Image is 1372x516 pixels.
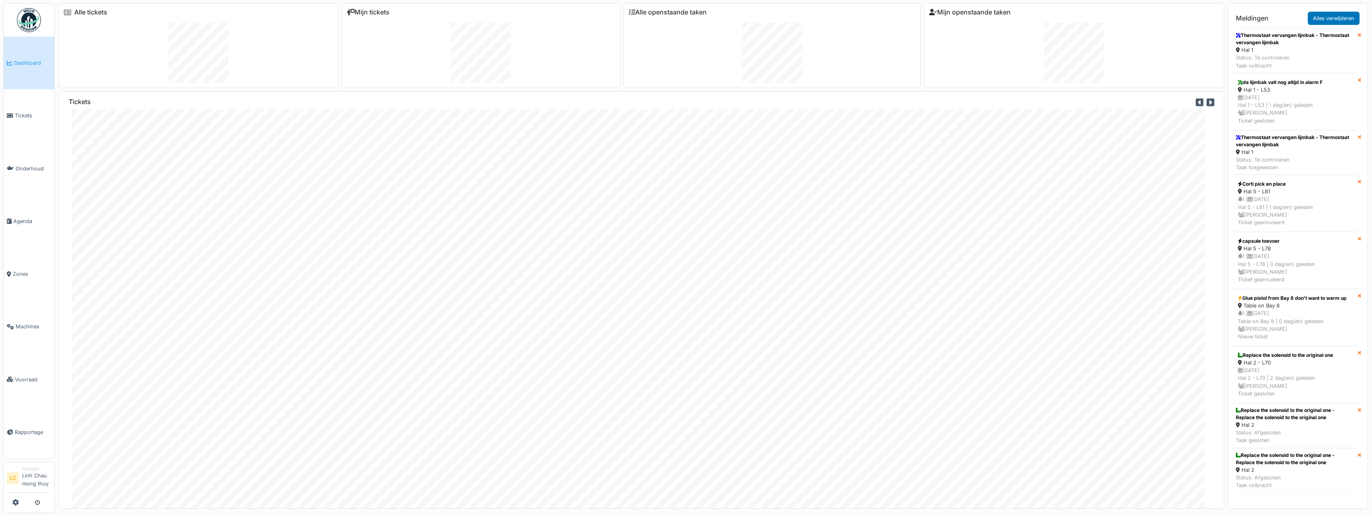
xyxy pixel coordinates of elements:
div: Table on Bay 8 [1238,302,1352,309]
a: Onderhoud [4,142,54,195]
a: de lijmbak valt nog altijd in alarm F Hal 1 - L53 [DATE]Hal 1 - L53 | 1 dag(en) geleden [PERSON_N... [1233,73,1358,130]
a: Mijn tickets [347,8,389,16]
a: Alle tickets [74,8,107,16]
div: Hal 5 - L78 [1238,245,1352,252]
span: Onderhoud [16,165,51,172]
div: Hal 2 - L70 [1238,359,1352,367]
div: Replace the solenoid to the original one [1238,352,1352,359]
div: Thermostaat vervangen lijmbak - Thermostaat vervangen lijmbak [1236,134,1354,148]
a: Machines [4,300,54,353]
div: Corti pick en place [1238,180,1352,188]
a: capsule toevoer Hal 5 - L78 1 |[DATE]Hal 5 - L78 | 0 dag(en) geleden [PERSON_NAME]Ticket geannuleerd [1233,232,1358,289]
a: Mijn openstaande taken [929,8,1011,16]
a: Zones [4,248,54,300]
a: Replace the solenoid to the original one Hal 2 - L70 [DATE]Hal 2 - L70 | 2 dag(en) geleden [PERSO... [1233,346,1358,403]
div: 1 | [DATE] Hal 5 - L81 | 1 dag(en) geleden [PERSON_NAME] Ticket geannuleerd [1238,195,1352,226]
a: Thermostaat vervangen lijmbak - Thermostaat vervangen lijmbak Hal 1 Status: Te controlerenTaak vo... [1233,28,1358,73]
div: Replace the solenoid to the original one - Replace the solenoid to the original one [1236,452,1354,466]
span: Rapportage [15,428,51,436]
span: Machines [16,323,51,330]
div: Hal 1 [1236,46,1354,54]
div: Hal 1 - L53 [1238,86,1352,94]
img: Badge_color-CXgf-gQk.svg [17,8,41,32]
a: Tickets [4,89,54,142]
a: Corti pick en place Hal 5 - L81 1 |[DATE]Hal 5 - L81 | 1 dag(en) geleden [PERSON_NAME]Ticket gean... [1233,175,1358,232]
li: Linh Chau mong thuy [22,466,51,491]
div: [DATE] Hal 2 - L70 | 2 dag(en) geleden [PERSON_NAME] Ticket gesloten [1238,367,1352,397]
span: Zones [13,270,51,278]
div: Hal 5 - L81 [1238,188,1352,195]
div: capsule toevoer [1238,238,1352,245]
a: LC ManagerLinh Chau mong thuy [7,466,51,493]
div: 1 | [DATE] Table on Bay 8 | 0 dag(en) geleden [PERSON_NAME] Nieuw ticket [1238,309,1352,340]
div: Glue pistol from Bay 8 don't want to warm up [1238,295,1352,302]
div: Hal 2 [1236,421,1354,429]
div: Manager [22,466,51,472]
a: Rapportage [4,406,54,459]
div: de lijmbak valt nog altijd in alarm F [1238,79,1352,86]
a: Alle openstaande taken [629,8,707,16]
h6: Tickets [69,98,91,106]
a: Thermostaat vervangen lijmbak - Thermostaat vervangen lijmbak Hal 1 Status: Te controlerenTaak to... [1233,130,1358,175]
div: Replace the solenoid to the original one - Replace the solenoid to the original one [1236,407,1354,421]
span: Tickets [15,112,51,119]
div: Hal 2 [1236,466,1354,474]
div: Status: Afgesloten Taak gesloten [1236,429,1354,444]
div: Status: Te controleren Taak volbracht [1236,54,1354,69]
span: Dashboard [14,59,51,67]
div: [DATE] Hal 1 - L53 | 1 dag(en) geleden [PERSON_NAME] Ticket gesloten [1238,94,1352,125]
a: Glue pistol from Bay 8 don't want to warm up Table on Bay 8 1 |[DATE]Table on Bay 8 | 0 dag(en) g... [1233,289,1358,346]
a: Voorraad [4,353,54,406]
a: Replace the solenoid to the original one - Replace the solenoid to the original one Hal 2 Status:... [1233,448,1358,493]
span: Agenda [13,217,51,225]
div: Thermostaat vervangen lijmbak - Thermostaat vervangen lijmbak [1236,32,1354,46]
a: Alles verwijderen [1308,12,1360,25]
li: LC [7,472,19,484]
div: Status: Afgesloten Taak volbracht [1236,474,1354,489]
a: Replace the solenoid to the original one - Replace the solenoid to the original one Hal 2 Status:... [1233,403,1358,448]
span: Voorraad [15,376,51,383]
div: 1 | [DATE] Hal 5 - L78 | 0 dag(en) geleden [PERSON_NAME] Ticket geannuleerd [1238,252,1352,283]
a: Dashboard [4,37,54,89]
h6: Meldingen [1236,14,1268,22]
div: Status: Te controleren Taak toegewezen [1236,156,1354,171]
a: Agenda [4,195,54,248]
div: Hal 1 [1236,148,1354,156]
